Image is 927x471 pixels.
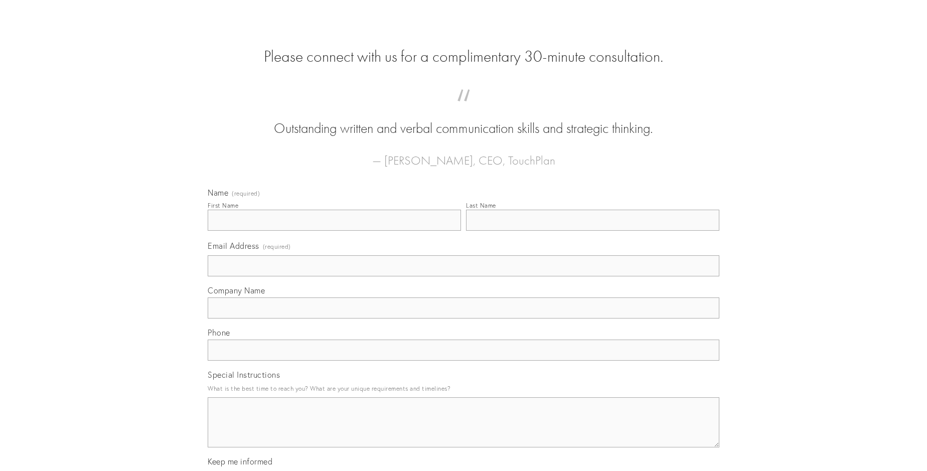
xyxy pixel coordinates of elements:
span: Name [208,188,228,198]
span: Email Address [208,241,259,251]
div: Last Name [466,202,496,209]
h2: Please connect with us for a complimentary 30-minute consultation. [208,47,719,66]
figcaption: — [PERSON_NAME], CEO, TouchPlan [224,138,703,171]
span: (required) [263,240,291,253]
span: Special Instructions [208,370,280,380]
span: “ [224,99,703,119]
span: (required) [232,191,260,197]
p: What is the best time to reach you? What are your unique requirements and timelines? [208,382,719,395]
blockquote: Outstanding written and verbal communication skills and strategic thinking. [224,99,703,138]
span: Company Name [208,285,265,295]
span: Phone [208,328,230,338]
div: First Name [208,202,238,209]
span: Keep me informed [208,456,272,466]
